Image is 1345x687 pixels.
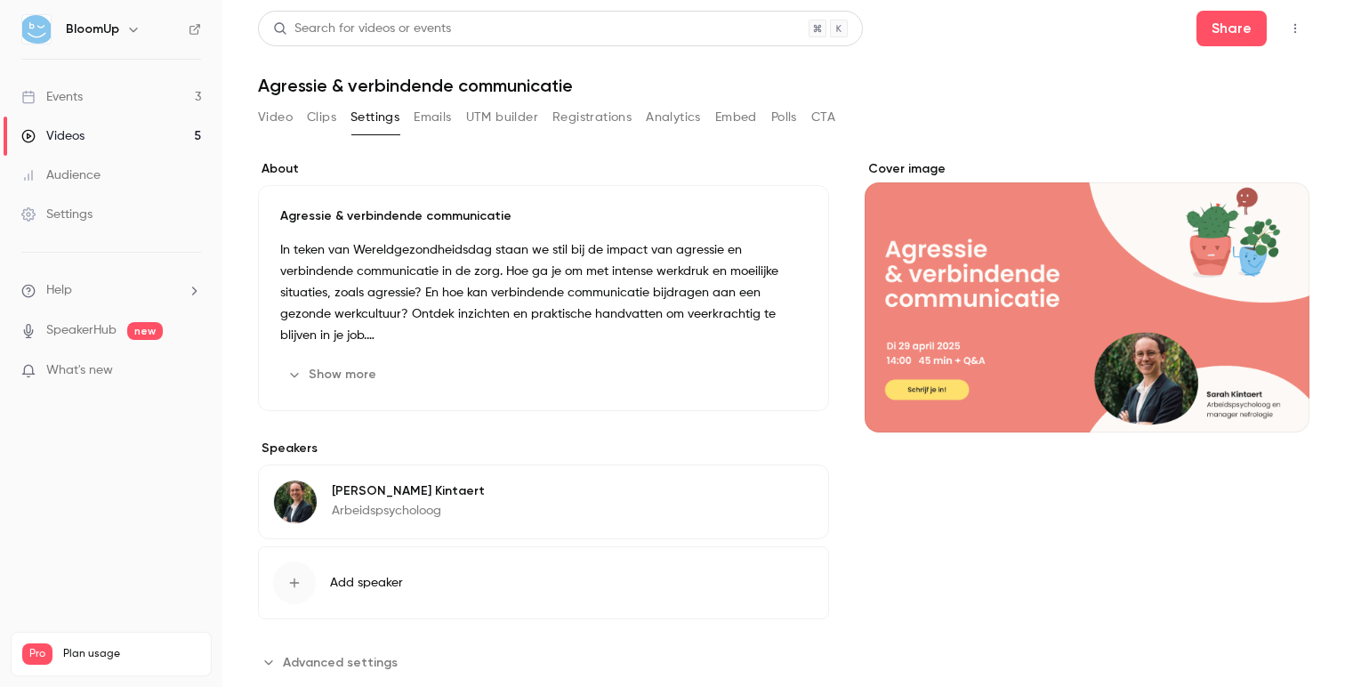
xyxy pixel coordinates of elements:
p: [PERSON_NAME] Kintaert [332,482,485,500]
section: Cover image [865,160,1309,432]
span: What's new [46,361,113,380]
span: new [127,322,163,340]
button: Embed [715,103,757,132]
span: Help [46,281,72,300]
label: About [258,160,829,178]
button: Share [1196,11,1267,46]
p: Arbeidspsycholoog [332,502,485,520]
h6: BloomUp [66,20,119,38]
button: Top Bar Actions [1281,14,1309,43]
label: Cover image [865,160,1309,178]
button: UTM builder [466,103,538,132]
section: Advanced settings [258,648,829,676]
button: Show more [280,360,387,389]
button: Settings [350,103,399,132]
div: Events [21,88,83,106]
li: help-dropdown-opener [21,281,201,300]
button: CTA [811,103,835,132]
button: Polls [771,103,797,132]
div: Search for videos or events [273,20,451,38]
button: Add speaker [258,546,829,619]
button: Emails [414,103,451,132]
button: Video [258,103,293,132]
span: Add speaker [330,574,403,592]
h1: Agressie & verbindende communicatie [258,75,1309,96]
img: BloomUp [22,15,51,44]
button: Analytics [646,103,701,132]
button: Advanced settings [258,648,408,676]
p: Agressie & verbindende communicatie [280,207,807,225]
div: Settings [21,206,93,223]
img: Sarah Kintaert [274,481,317,523]
div: Sarah Kintaert[PERSON_NAME] KintaertArbeidspsycholoog [258,465,829,539]
div: Audience [21,166,101,184]
button: Clips [307,103,336,132]
div: Videos [21,127,85,145]
iframe: Noticeable Trigger [180,363,201,379]
span: Pro [22,643,52,665]
span: Advanced settings [283,653,398,672]
label: Speakers [258,440,829,457]
button: Registrations [552,103,632,132]
a: SpeakerHub [46,321,117,340]
span: Plan usage [63,647,200,661]
p: In teken van Wereldgezondheidsdag staan we stil bij de impact van agressie en verbindende communi... [280,239,807,346]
